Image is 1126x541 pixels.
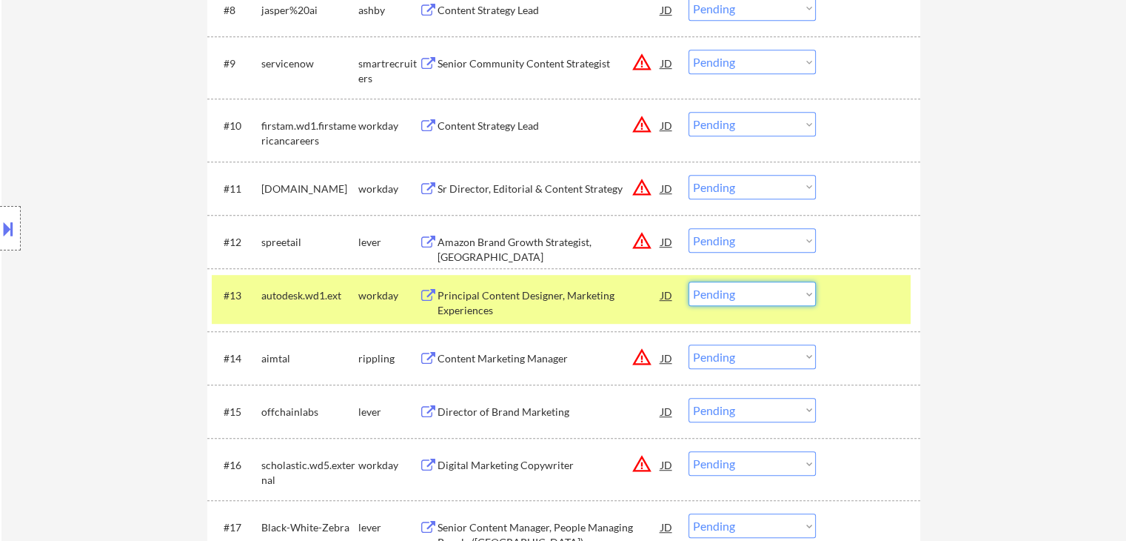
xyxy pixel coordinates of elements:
div: Content Marketing Manager [438,351,661,366]
div: workday [358,288,419,303]
div: servicenow [261,56,358,71]
div: autodesk.wd1.ext [261,288,358,303]
button: warning_amber [631,52,652,73]
button: warning_amber [631,454,652,474]
div: Black-White-Zebra [261,520,358,535]
div: spreetail [261,235,358,250]
div: lever [358,405,419,419]
div: #17 [224,520,249,535]
div: #8 [224,3,249,18]
div: offchainlabs [261,405,358,419]
div: lever [358,520,419,535]
div: [DOMAIN_NAME] [261,182,358,196]
div: Senior Community Content Strategist [438,56,661,71]
div: workday [358,119,419,133]
div: JD [660,175,674,202]
div: aimtal [261,351,358,366]
div: JD [660,514,674,540]
div: rippling [358,351,419,366]
button: warning_amber [631,114,652,135]
div: Director of Brand Marketing [438,405,661,419]
div: JD [660,228,674,255]
div: scholastic.wd5.external [261,458,358,487]
div: JD [660,398,674,425]
div: JD [660,50,674,76]
div: Sr Director, Editorial & Content Strategy [438,182,661,196]
button: warning_amber [631,230,652,251]
div: JD [660,451,674,478]
div: Amazon Brand Growth Strategist, [GEOGRAPHIC_DATA] [438,235,661,264]
div: #9 [224,56,249,71]
div: Digital Marketing Copywriter [438,458,661,473]
button: warning_amber [631,347,652,368]
div: JD [660,112,674,139]
div: Content Strategy Lead [438,119,661,133]
div: JD [660,345,674,371]
button: warning_amber [631,177,652,198]
div: workday [358,182,419,196]
div: Principal Content Designer, Marketing Experiences [438,288,661,317]
div: #15 [224,405,249,419]
div: Content Strategy Lead [438,3,661,18]
div: #16 [224,458,249,473]
div: ashby [358,3,419,18]
div: lever [358,235,419,250]
div: JD [660,282,674,308]
div: smartrecruiters [358,56,419,85]
div: firstam.wd1.firstamericancareers [261,119,358,147]
div: jasper%20ai [261,3,358,18]
div: workday [358,458,419,473]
